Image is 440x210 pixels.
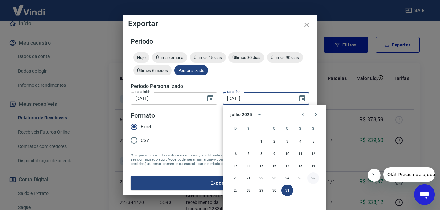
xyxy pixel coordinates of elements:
button: 3 [281,135,293,147]
span: CSV [141,137,149,144]
button: 16 [269,160,280,172]
span: Últimos 6 meses [133,68,172,73]
h5: Período [131,38,309,45]
button: 20 [230,172,241,184]
span: Olá! Precisa de ajuda? [4,5,54,10]
button: 29 [256,185,267,196]
button: 10 [281,148,293,159]
button: 1 [256,135,267,147]
button: 6 [230,148,241,159]
span: Últimos 30 dias [228,55,264,60]
button: 14 [243,160,254,172]
div: Últimos 30 dias [228,52,264,63]
div: Últimos 90 dias [267,52,303,63]
button: Choose date, selected date is 31 de jul de 2025 [296,92,309,105]
span: domingo [230,122,241,135]
span: segunda-feira [243,122,254,135]
div: Hoje [133,52,149,63]
button: 8 [256,148,267,159]
span: Últimos 15 dias [190,55,226,60]
div: Última semana [152,52,187,63]
div: Últimos 6 meses [133,65,172,75]
button: 17 [281,160,293,172]
span: Últimos 90 dias [267,55,303,60]
button: calendar view is open, switch to year view [254,109,265,120]
button: 28 [243,185,254,196]
iframe: Mensagem da empresa [383,167,435,182]
span: sexta-feira [294,122,306,135]
button: 12 [307,148,319,159]
iframe: Fechar mensagem [368,169,381,182]
button: 31 [281,185,293,196]
input: DD/MM/YYYY [223,92,293,104]
span: quarta-feira [269,122,280,135]
label: Data inicial [135,89,152,94]
button: 25 [294,172,306,184]
button: 5 [307,135,319,147]
span: Última semana [152,55,187,60]
button: Choose date, selected date is 1 de jul de 2025 [204,92,217,105]
span: O arquivo exportado conterá as informações filtradas na tela anterior com exceção do período que ... [131,153,309,166]
span: quinta-feira [281,122,293,135]
button: 13 [230,160,241,172]
span: Hoje [133,55,149,60]
button: 9 [269,148,280,159]
span: Excel [141,124,151,130]
span: sábado [307,122,319,135]
input: DD/MM/YYYY [131,92,201,104]
button: 22 [256,172,267,184]
button: close [299,17,314,33]
button: 18 [294,160,306,172]
button: 7 [243,148,254,159]
button: 27 [230,185,241,196]
div: Últimos 15 dias [190,52,226,63]
button: 19 [307,160,319,172]
button: 26 [307,172,319,184]
div: julho 2025 [230,111,252,118]
button: 24 [281,172,293,184]
legend: Formato [131,111,155,120]
iframe: Botão para abrir a janela de mensagens [414,184,435,205]
h4: Exportar [128,20,312,27]
div: Personalizado [174,65,208,75]
button: Previous month [296,108,309,121]
button: 30 [269,185,280,196]
button: 23 [269,172,280,184]
button: 4 [294,135,306,147]
button: 21 [243,172,254,184]
button: 11 [294,148,306,159]
label: Data final [227,89,242,94]
span: Personalizado [174,68,208,73]
button: Exportar [131,176,309,190]
button: 2 [269,135,280,147]
button: 15 [256,160,267,172]
h5: Período Personalizado [131,83,309,90]
span: terça-feira [256,122,267,135]
button: Next month [309,108,322,121]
